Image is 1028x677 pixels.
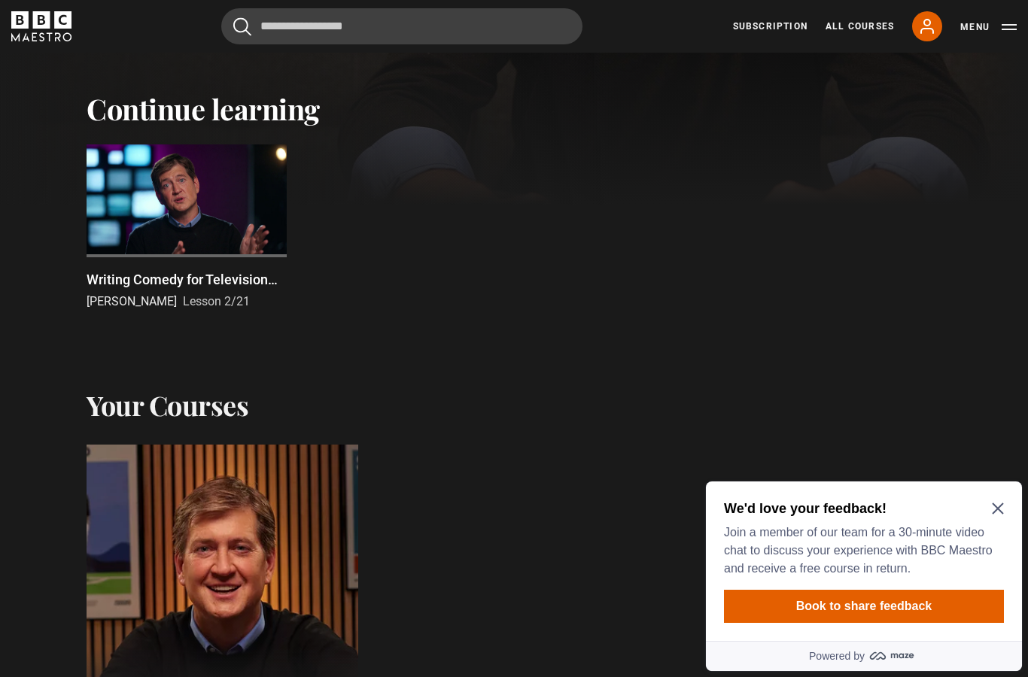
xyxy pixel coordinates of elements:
[221,8,582,44] input: Search
[292,27,304,39] button: Close Maze Prompt
[87,294,177,308] span: [PERSON_NAME]
[6,165,322,196] a: Powered by maze
[233,17,251,36] button: Submit the search query
[6,6,322,196] div: Optional study invitation
[87,92,941,126] h2: Continue learning
[87,389,248,420] h2: Your Courses
[733,20,807,33] a: Subscription
[24,24,298,42] h2: We'd love your feedback!
[960,20,1017,35] button: Toggle navigation
[24,48,298,102] p: Join a member of our team for a 30-minute video chat to discuss your experience with BBC Maestro ...
[11,11,71,41] svg: BBC Maestro
[24,114,304,147] button: Book to share feedback
[87,269,287,290] p: Writing Comedy for Television course introduction
[826,20,894,33] a: All Courses
[183,294,250,308] span: Lesson 2/21
[87,144,287,311] a: Writing Comedy for Television course introduction [PERSON_NAME] Lesson 2/21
